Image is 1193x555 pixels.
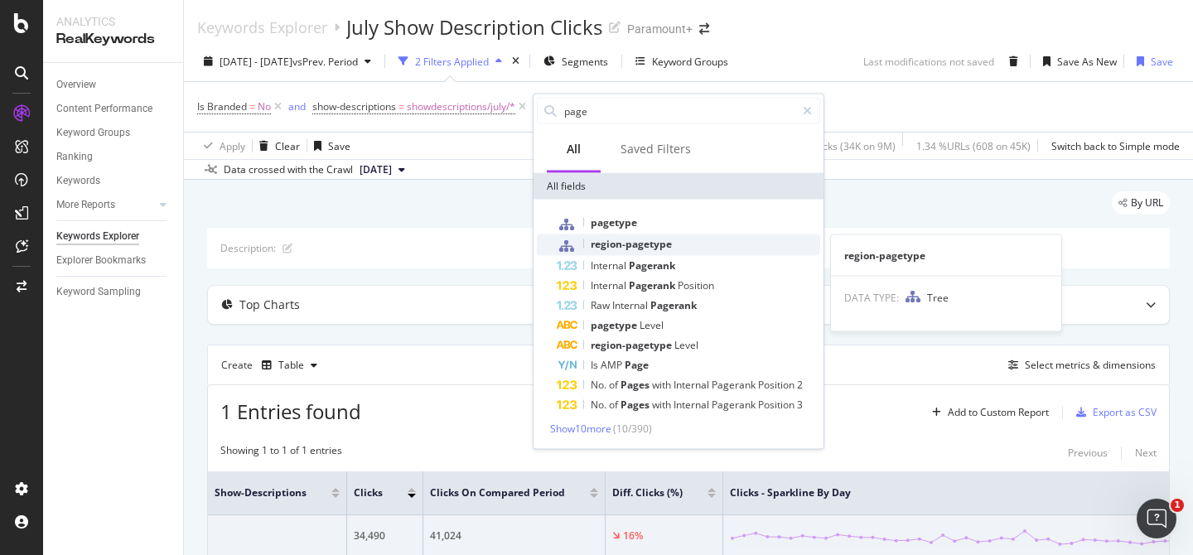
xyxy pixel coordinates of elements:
[56,124,171,142] a: Keyword Groups
[430,485,565,500] span: Clicks On Compared Period
[220,55,292,69] span: [DATE] - [DATE]
[758,398,797,412] span: Position
[224,162,353,177] div: Data crossed with the Crawl
[612,485,683,500] span: Diff. Clicks (%)
[591,258,629,273] span: Internal
[1135,443,1157,463] button: Next
[249,99,255,113] span: =
[253,133,300,159] button: Clear
[712,398,758,412] span: Pagerank
[1112,191,1170,215] div: legacy label
[346,13,602,41] div: July Show Description Clicks
[56,196,115,214] div: More Reports
[56,76,171,94] a: Overview
[797,378,803,392] span: 2
[640,318,664,332] span: Level
[1057,55,1117,69] div: Save As New
[699,23,709,35] div: arrow-right-arrow-left
[221,352,324,379] div: Create
[239,297,300,313] div: Top Charts
[797,398,803,412] span: 3
[678,278,714,292] span: Position
[430,528,598,543] div: 41,024
[591,378,609,392] span: No.
[844,291,899,305] span: DATA TYPE:
[1137,499,1176,538] iframe: Intercom live chat
[650,298,697,312] span: Pagerank
[312,99,396,113] span: show-descriptions
[652,398,674,412] span: with
[1068,443,1108,463] button: Previous
[625,358,649,372] span: Page
[567,141,581,157] div: All
[255,352,324,379] button: Table
[56,252,171,269] a: Explorer Bookmarks
[627,21,693,37] div: Paramount+
[831,249,1061,263] div: region-pagetype
[56,283,171,301] a: Keyword Sampling
[197,48,378,75] button: [DATE] - [DATE]vsPrev. Period
[591,215,637,229] span: pagetype
[591,358,601,372] span: Is
[563,99,795,123] input: Search by field name
[197,18,327,36] div: Keywords Explorer
[197,99,247,113] span: Is Branded
[56,172,100,190] div: Keywords
[353,160,412,180] button: [DATE]
[56,13,170,30] div: Analytics
[56,228,139,245] div: Keywords Explorer
[197,133,245,159] button: Apply
[758,378,797,392] span: Position
[591,338,674,352] span: region-pagetype
[56,124,130,142] div: Keyword Groups
[392,48,509,75] button: 2 Filters Applied
[674,398,712,412] span: Internal
[629,48,735,75] button: Keyword Groups
[1025,358,1156,372] div: Select metrics & dimensions
[220,241,276,255] div: Description:
[621,398,652,412] span: Pages
[652,378,674,392] span: with
[1093,405,1157,419] div: Export as CSV
[591,278,629,292] span: Internal
[529,97,596,117] button: Add Filter
[56,76,96,94] div: Overview
[56,252,146,269] div: Explorer Bookmarks
[288,99,306,114] button: and
[1036,48,1117,75] button: Save As New
[534,173,824,200] div: All fields
[652,55,728,69] div: Keyword Groups
[612,298,650,312] span: Internal
[220,139,245,153] div: Apply
[674,338,698,352] span: Level
[609,398,621,412] span: of
[927,291,949,305] span: Tree
[1002,355,1156,375] button: Select metrics & dimensions
[407,95,515,118] span: showdescriptions/july/*
[220,443,342,463] div: Showing 1 to 1 of 1 entries
[56,283,141,301] div: Keyword Sampling
[56,30,170,49] div: RealKeywords
[1068,446,1108,460] div: Previous
[623,528,643,543] div: 16%
[1130,48,1173,75] button: Save
[56,228,171,245] a: Keywords Explorer
[674,378,712,392] span: Internal
[948,408,1049,417] div: Add to Custom Report
[328,139,350,153] div: Save
[621,378,652,392] span: Pages
[56,172,171,190] a: Keywords
[1131,198,1163,208] span: By URL
[780,139,896,153] div: 0.38 % Clicks ( 34K on 9M )
[56,148,171,166] a: Ranking
[278,360,304,370] div: Table
[591,298,612,312] span: Raw
[1135,446,1157,460] div: Next
[360,162,392,177] span: 2025 Sep. 1st
[56,100,152,118] div: Content Performance
[1070,399,1157,426] button: Export as CSV
[220,398,361,425] span: 1 Entries found
[56,100,171,118] a: Content Performance
[591,318,640,332] span: pagetype
[591,398,609,412] span: No.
